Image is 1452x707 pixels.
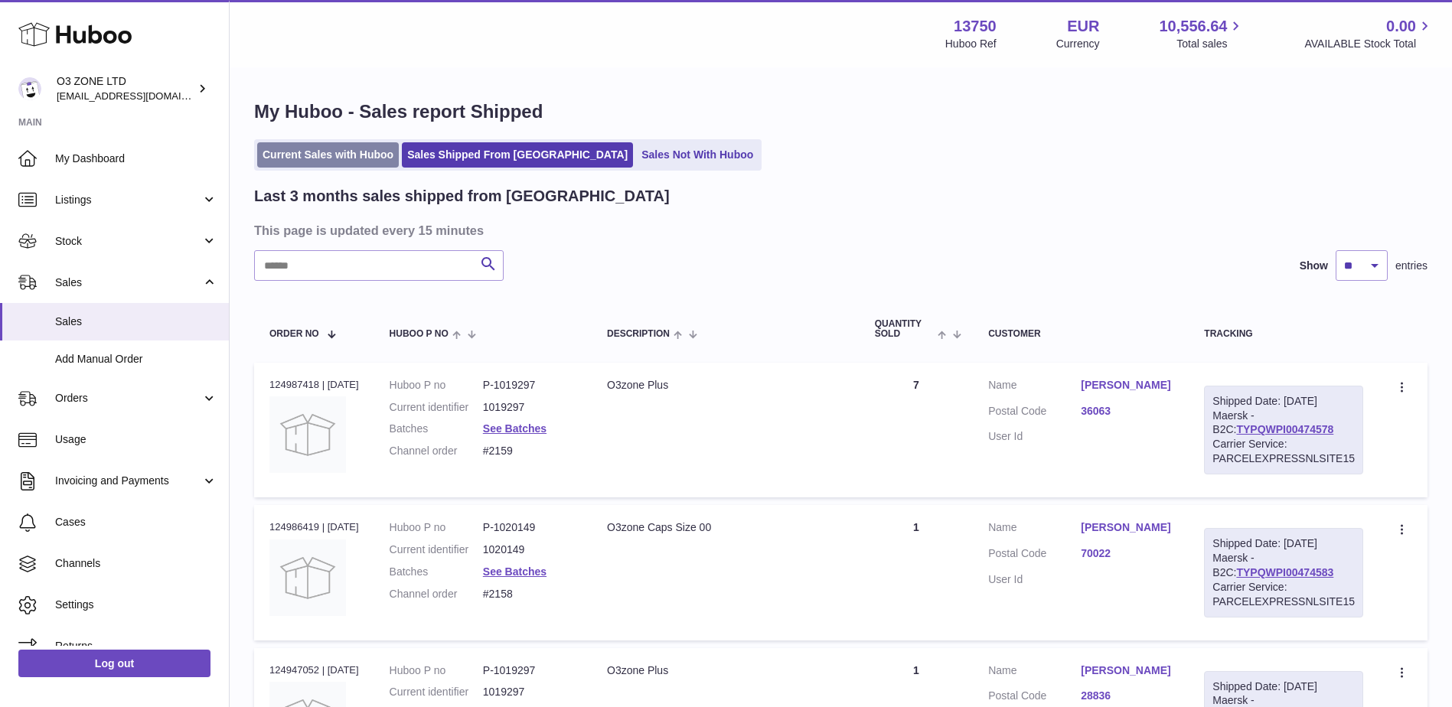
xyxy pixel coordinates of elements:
dd: #2159 [483,444,576,458]
dt: Postal Code [988,689,1081,707]
div: O3zone Plus [607,663,844,678]
div: Huboo Ref [945,37,997,51]
div: 124986419 | [DATE] [269,520,359,534]
a: Sales Not With Huboo [636,142,759,168]
dt: Postal Code [988,546,1081,565]
dt: Name [988,520,1081,539]
div: Customer [988,329,1173,339]
span: [EMAIL_ADDRESS][DOMAIN_NAME] [57,90,225,102]
img: no-photo-large.jpg [269,539,346,616]
dd: 1020149 [483,542,576,557]
span: Quantity Sold [875,319,934,339]
div: Carrier Service: PARCELEXPRESSNLSITE15 [1212,580,1355,609]
a: 10,556.64 Total sales [1159,16,1245,51]
div: Carrier Service: PARCELEXPRESSNLSITE15 [1212,437,1355,466]
div: Maersk - B2C: [1204,386,1363,474]
span: Orders [55,391,201,406]
span: Stock [55,234,201,249]
span: Sales [55,275,201,290]
a: See Batches [483,422,547,435]
div: O3zone Caps Size 00 [607,520,844,535]
dt: Huboo P no [390,663,483,678]
span: Listings [55,193,201,207]
span: Settings [55,598,217,612]
span: AVAILABLE Stock Total [1304,37,1434,51]
dt: Batches [390,565,483,579]
a: TYPQWPI00474583 [1236,566,1333,578]
h3: This page is updated every 15 minutes [254,222,1424,239]
a: 36063 [1081,404,1173,419]
dt: Channel order [390,587,483,601]
div: Tracking [1204,329,1363,339]
a: [PERSON_NAME] [1081,520,1173,535]
a: Sales Shipped From [GEOGRAPHIC_DATA] [402,142,633,168]
dt: Name [988,378,1081,396]
span: Add Manual Order [55,352,217,367]
div: Maersk - B2C: [1204,528,1363,617]
a: 0.00 AVAILABLE Stock Total [1304,16,1434,51]
dd: 1019297 [483,685,576,699]
h1: My Huboo - Sales report Shipped [254,99,1428,124]
span: Usage [55,432,217,447]
dt: User Id [988,572,1081,587]
span: Channels [55,556,217,571]
dt: Current identifier [390,400,483,415]
strong: EUR [1067,16,1099,37]
label: Show [1300,259,1328,273]
span: Total sales [1176,37,1245,51]
dt: Current identifier [390,542,483,557]
dt: User Id [988,429,1081,444]
span: Cases [55,515,217,529]
div: 124947052 | [DATE] [269,663,359,677]
div: O3 ZONE LTD [57,74,194,103]
span: Description [607,329,670,339]
span: 10,556.64 [1159,16,1227,37]
img: no-photo-large.jpg [269,396,346,473]
dt: Huboo P no [390,378,483,393]
dd: 1019297 [483,400,576,415]
div: Currency [1056,37,1100,51]
dd: P-1020149 [483,520,576,535]
span: entries [1395,259,1428,273]
div: Shipped Date: [DATE] [1212,679,1355,694]
a: Log out [18,650,210,677]
a: [PERSON_NAME] [1081,663,1173,678]
dd: #2158 [483,587,576,601]
img: hello@o3zoneltd.co.uk [18,77,41,100]
td: 7 [860,363,973,497]
span: Returns [55,639,217,653]
h2: Last 3 months sales shipped from [GEOGRAPHIC_DATA] [254,186,670,207]
a: See Batches [483,565,547,578]
div: Shipped Date: [DATE] [1212,394,1355,409]
span: 0.00 [1386,16,1416,37]
span: Huboo P no [390,329,449,339]
a: [PERSON_NAME] [1081,378,1173,393]
dd: P-1019297 [483,663,576,678]
dt: Name [988,663,1081,682]
a: 28836 [1081,689,1173,703]
span: My Dashboard [55,151,217,166]
span: Sales [55,314,217,329]
div: 124987418 | [DATE] [269,378,359,392]
dt: Channel order [390,444,483,458]
dt: Huboo P no [390,520,483,535]
a: TYPQWPI00474578 [1236,423,1333,435]
a: Current Sales with Huboo [257,142,399,168]
dt: Current identifier [390,685,483,699]
span: Invoicing and Payments [55,474,201,488]
dt: Postal Code [988,404,1081,422]
strong: 13750 [954,16,997,37]
td: 1 [860,505,973,640]
a: 70022 [1081,546,1173,561]
div: Shipped Date: [DATE] [1212,536,1355,551]
dd: P-1019297 [483,378,576,393]
dt: Batches [390,422,483,436]
div: O3zone Plus [607,378,844,393]
span: Order No [269,329,319,339]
